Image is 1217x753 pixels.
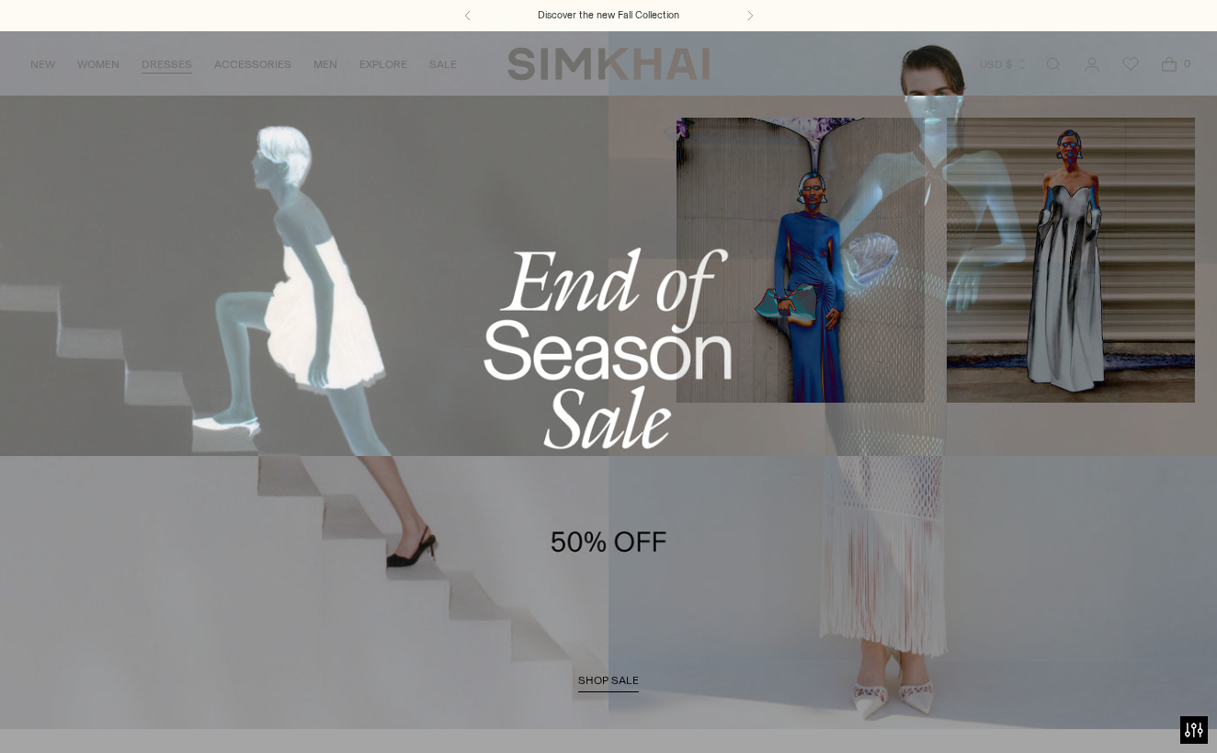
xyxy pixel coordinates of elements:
[1035,46,1072,83] a: Open search modal
[538,8,679,23] a: Discover the new Fall Collection
[1178,55,1195,72] span: 0
[142,44,192,85] a: DRESSES
[1112,46,1149,83] a: Wishlist
[30,44,55,85] a: NEW
[359,44,407,85] a: EXPLORE
[507,46,710,82] a: SIMKHAI
[1151,46,1188,83] a: Open cart modal
[429,44,457,85] a: SALE
[313,44,337,85] a: MEN
[214,44,291,85] a: ACCESSORIES
[77,44,119,85] a: WOMEN
[980,44,1029,85] button: USD $
[1074,46,1110,83] a: Go to the account page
